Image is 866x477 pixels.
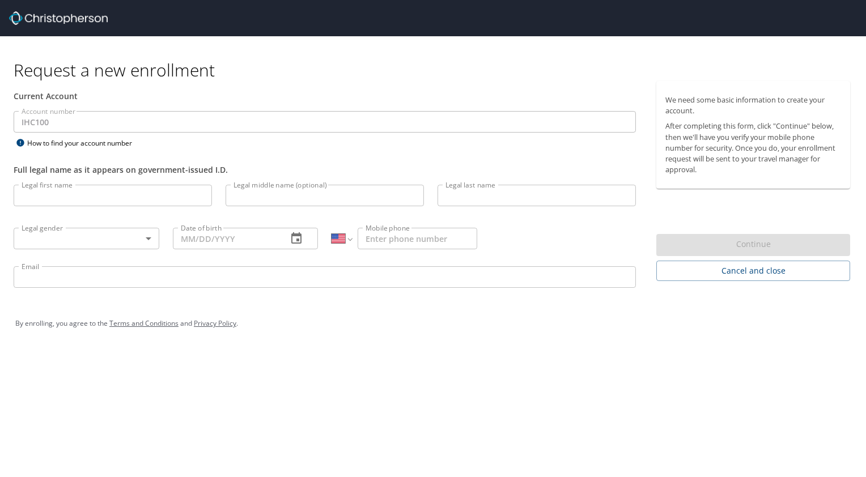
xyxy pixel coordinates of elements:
div: Full legal name as it appears on government-issued I.D. [14,164,636,176]
span: Cancel and close [665,264,841,278]
div: How to find your account number [14,136,155,150]
div: Current Account [14,90,636,102]
div: ​ [14,228,159,249]
p: After completing this form, click "Continue" below, then we'll have you verify your mobile phone ... [665,121,841,175]
button: Cancel and close [656,261,850,282]
input: Enter phone number [358,228,477,249]
h1: Request a new enrollment [14,59,859,81]
input: MM/DD/YYYY [173,228,279,249]
a: Privacy Policy [194,318,236,328]
p: We need some basic information to create your account. [665,95,841,116]
img: cbt logo [9,11,108,25]
div: By enrolling, you agree to the and . [15,309,851,338]
a: Terms and Conditions [109,318,179,328]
